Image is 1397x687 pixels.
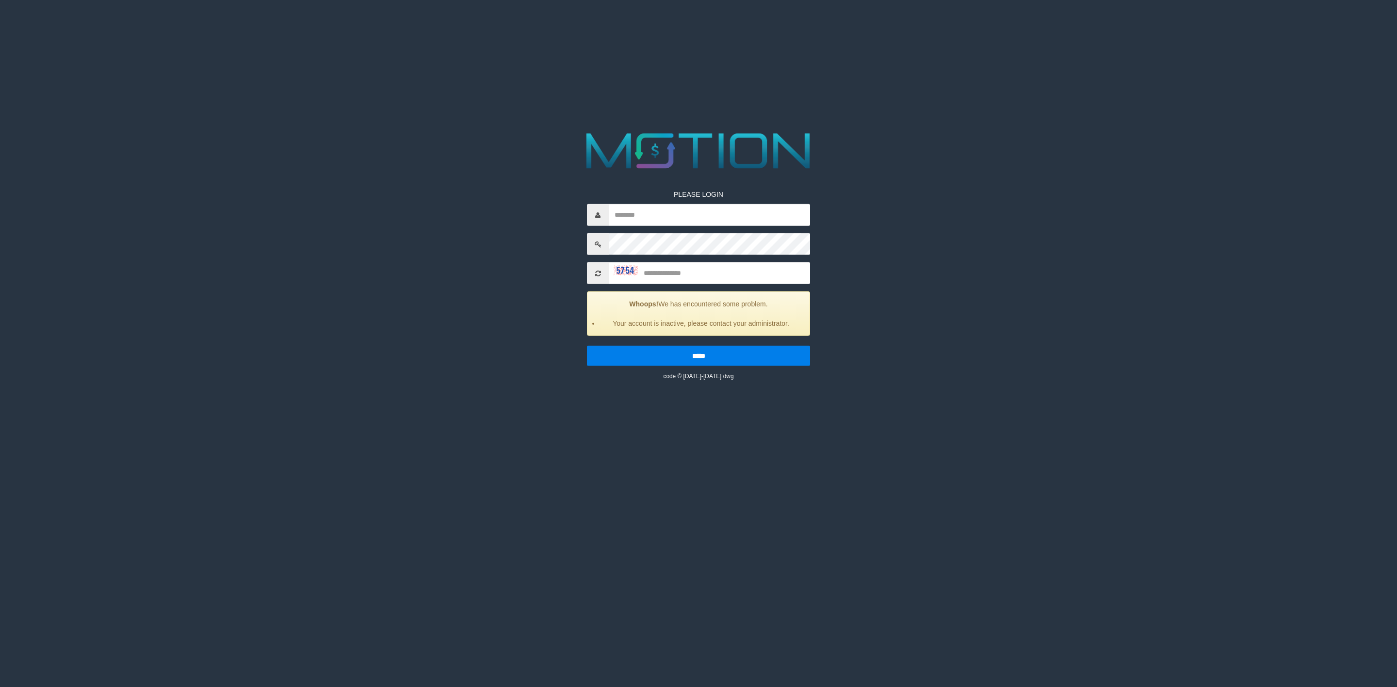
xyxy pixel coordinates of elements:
li: Your account is inactive, please contact your administrator. [600,319,802,328]
small: code © [DATE]-[DATE] dwg [663,373,733,380]
div: We has encountered some problem. [587,291,810,336]
img: MOTION_logo.png [576,127,821,175]
p: PLEASE LOGIN [587,190,810,199]
strong: Whoops! [629,300,658,308]
img: captcha [614,265,638,275]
